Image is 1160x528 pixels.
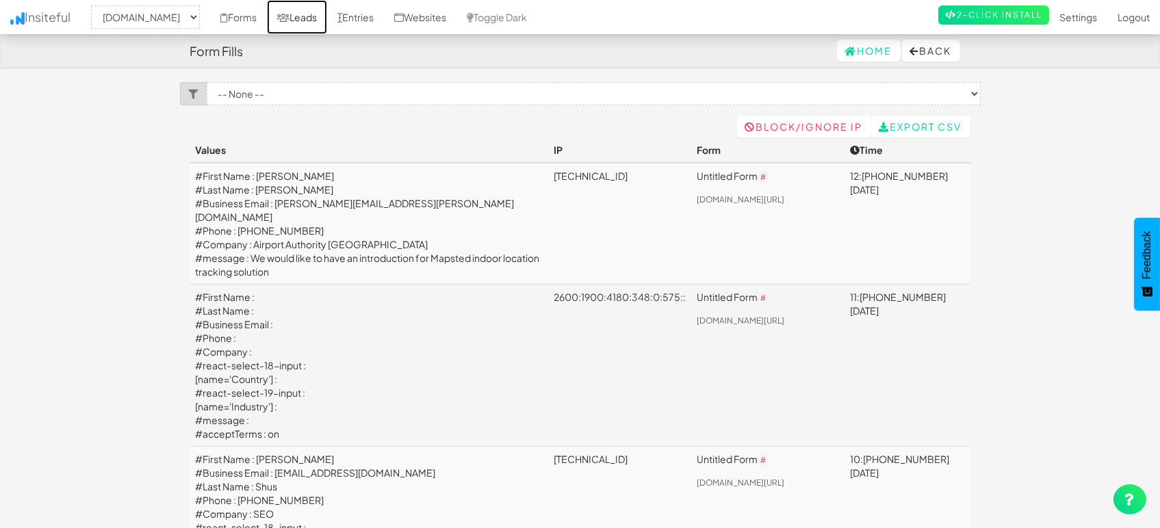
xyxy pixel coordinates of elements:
[691,137,844,163] th: Form
[697,452,838,468] p: Untitled Form
[837,40,901,62] a: Home
[737,116,871,137] a: Block/Ignore IP
[758,293,769,305] code: #
[1134,217,1160,311] button: Feedback - Show survey
[697,477,784,488] a: [DOMAIN_NAME][URL]
[190,44,244,58] h4: Form Fills
[697,290,838,306] p: Untitled Form
[758,455,769,467] code: #
[548,137,691,163] th: IP
[845,137,970,163] th: Time
[190,285,549,447] td: #First Name : #Last Name : #Business Email : #Phone : #Company : #react-select-18-input : [name='...
[190,163,549,285] td: #First Name : [PERSON_NAME] #Last Name : [PERSON_NAME] #Business Email : [PERSON_NAME][EMAIL_ADDR...
[190,137,549,163] th: Values
[697,169,838,185] p: Untitled Form
[871,116,970,137] a: Export CSV
[697,315,784,326] a: [DOMAIN_NAME][URL]
[10,12,25,25] img: icon.png
[1141,231,1153,279] span: Feedback
[845,163,970,285] td: 12:[PHONE_NUMBER][DATE]
[758,172,769,184] code: #
[554,453,628,465] a: [TECHNICAL_ID]
[697,194,784,204] a: [DOMAIN_NAME][URL]
[938,5,1049,25] a: 2-Click Install
[554,291,686,303] a: 2600:1900:4180:348:0:575::
[845,285,970,447] td: 11:[PHONE_NUMBER][DATE]
[902,40,960,62] button: Back
[554,170,628,182] a: [TECHNICAL_ID]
